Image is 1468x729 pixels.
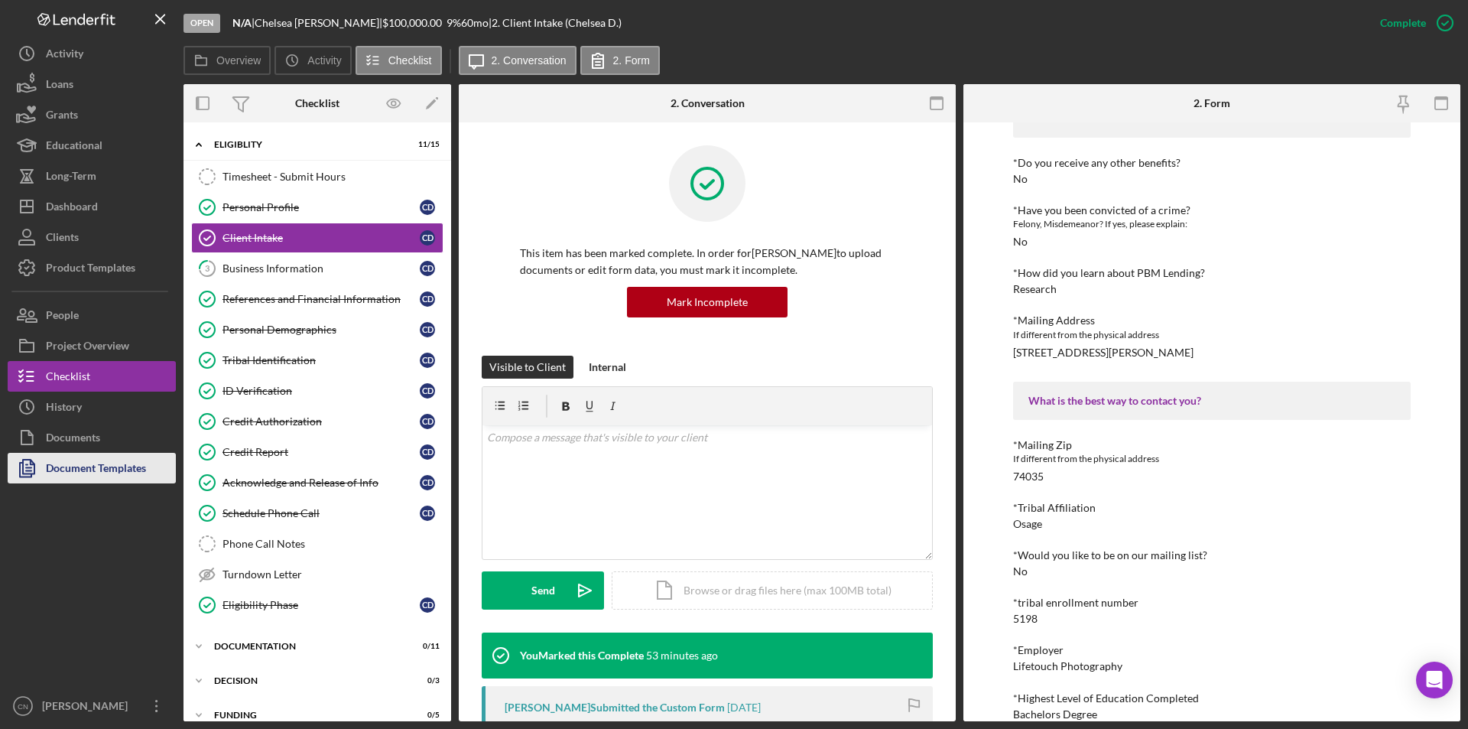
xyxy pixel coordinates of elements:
[1013,644,1411,656] div: *Employer
[222,324,420,336] div: Personal Demographics
[191,376,443,406] a: ID VerificationCD
[8,361,176,392] button: Checklist
[1013,692,1411,705] div: *Highest Level of Education Completed
[1194,97,1230,109] div: 2. Form
[216,54,261,67] label: Overview
[214,711,401,720] div: Funding
[222,507,420,519] div: Schedule Phone Call
[1013,613,1038,625] div: 5198
[447,17,461,29] div: 9 %
[492,54,567,67] label: 2. Conversation
[205,263,209,273] tspan: 3
[8,300,176,330] a: People
[46,69,73,103] div: Loans
[727,701,761,714] time: 2025-08-09 02:57
[420,291,435,307] div: C D
[46,161,96,195] div: Long-Term
[613,54,650,67] label: 2. Form
[8,191,176,222] button: Dashboard
[191,498,443,529] a: Schedule Phone CallCD
[222,477,420,489] div: Acknowledge and Release of Info
[671,97,745,109] div: 2. Conversation
[1416,662,1453,698] div: Open Intercom Messenger
[1013,157,1411,169] div: *Do you receive any other benefits?
[482,571,604,610] button: Send
[8,252,176,283] button: Product Templates
[191,314,443,345] a: Personal DemographicsCD
[1013,518,1042,530] div: Osage
[191,161,443,192] a: Timesheet - Submit Hours
[8,38,176,69] button: Activity
[1013,216,1411,232] div: Felony, Misdemeanor? If yes, please explain:
[520,649,644,662] div: You Marked this Complete
[8,99,176,130] button: Grants
[191,192,443,223] a: Personal ProfileCD
[183,14,220,33] div: Open
[420,322,435,337] div: C D
[222,171,443,183] div: Timesheet - Submit Hours
[489,17,622,29] div: | 2. Client Intake (Chelsea D.)
[8,453,176,483] button: Document Templates
[1013,660,1122,672] div: Lifetouch Photography
[191,284,443,314] a: References and Financial InformationCD
[46,330,129,365] div: Project Overview
[46,361,90,395] div: Checklist
[420,475,435,490] div: C D
[222,568,443,581] div: Turndown Letter
[8,422,176,453] button: Documents
[46,392,82,426] div: History
[382,17,447,29] div: $100,000.00
[1013,597,1411,609] div: *tribal enrollment number
[191,590,443,620] a: Eligibility PhaseCD
[581,356,634,379] button: Internal
[589,356,626,379] div: Internal
[667,287,748,317] div: Mark Incomplete
[191,406,443,437] a: Credit AuthorizationCD
[8,222,176,252] button: Clients
[232,16,252,29] b: N/A
[222,599,420,611] div: Eligibility Phase
[531,571,555,610] div: Send
[8,330,176,361] button: Project Overview
[1013,502,1411,514] div: *Tribal Affiliation
[1013,173,1028,185] div: No
[412,676,440,685] div: 0 / 3
[191,559,443,590] a: Turndown Letter
[8,130,176,161] button: Educational
[1013,708,1097,721] div: Bachelors Degree
[8,161,176,191] a: Long-Term
[420,383,435,399] div: C D
[46,191,98,226] div: Dashboard
[295,97,339,109] div: Checklist
[1013,314,1411,327] div: *Mailing Address
[46,300,79,334] div: People
[274,46,351,75] button: Activity
[222,354,420,366] div: Tribal Identification
[1013,236,1028,248] div: No
[520,245,895,279] p: This item has been marked complete. In order for [PERSON_NAME] to upload documents or edit form d...
[1013,549,1411,561] div: *Would you like to be on our mailing list?
[46,99,78,134] div: Grants
[420,597,435,613] div: C D
[482,356,573,379] button: Visible to Client
[222,232,420,244] div: Client Intake
[191,529,443,559] a: Phone Call Notes
[420,414,435,429] div: C D
[1013,267,1411,279] div: *How did you learn about PBM Lending?
[8,392,176,422] a: History
[8,69,176,99] button: Loans
[191,223,443,253] a: Client IntakeCD
[18,702,28,711] text: CN
[420,200,435,215] div: C D
[46,130,102,164] div: Educational
[46,252,135,287] div: Product Templates
[46,222,79,256] div: Clients
[489,356,566,379] div: Visible to Client
[222,415,420,428] div: Credit Authorization
[420,506,435,521] div: C D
